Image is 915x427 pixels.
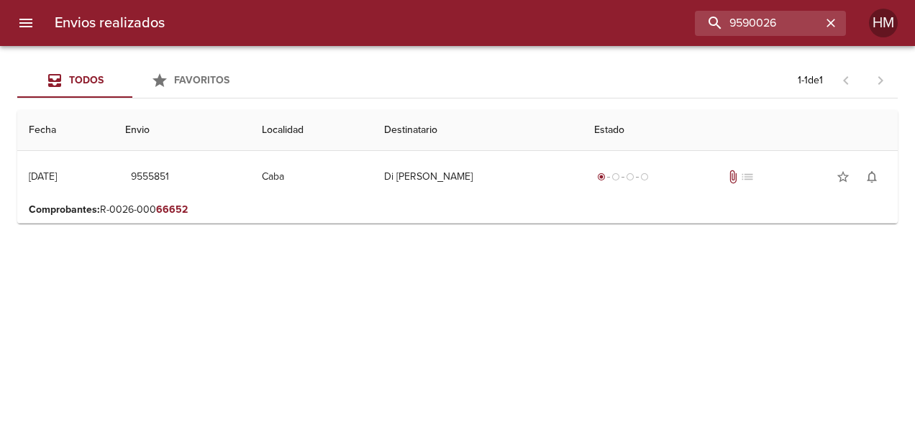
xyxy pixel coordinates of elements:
em: 66652 [156,203,188,216]
p: 1 - 1 de 1 [798,73,823,88]
td: Di [PERSON_NAME] [373,151,583,203]
h6: Envios realizados [55,12,165,35]
td: Caba [250,151,373,203]
div: Abrir información de usuario [869,9,898,37]
span: Favoritos [174,74,229,86]
span: radio_button_checked [597,173,606,181]
table: Tabla de envíos del cliente [17,110,898,224]
button: Agregar a favoritos [829,162,857,191]
th: Destinatario [373,110,583,151]
div: [DATE] [29,170,57,183]
span: radio_button_unchecked [640,173,649,181]
p: R-0026-000 [29,203,886,217]
span: Tiene documentos adjuntos [726,170,740,184]
button: menu [9,6,43,40]
span: 9555851 [131,168,169,186]
button: Activar notificaciones [857,162,886,191]
span: notifications_none [865,170,879,184]
th: Envio [114,110,251,151]
button: 9555851 [125,164,175,190]
input: buscar [695,11,821,36]
span: Todos [69,74,104,86]
div: Tabs Envios [17,63,247,98]
th: Fecha [17,110,114,151]
th: Estado [583,110,898,151]
span: radio_button_unchecked [611,173,620,181]
b: Comprobantes : [29,203,100,216]
div: HM [869,9,898,37]
div: Generado [594,170,652,184]
span: No tiene pedido asociado [740,170,755,184]
th: Localidad [250,110,373,151]
span: star_border [836,170,850,184]
span: radio_button_unchecked [626,173,634,181]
